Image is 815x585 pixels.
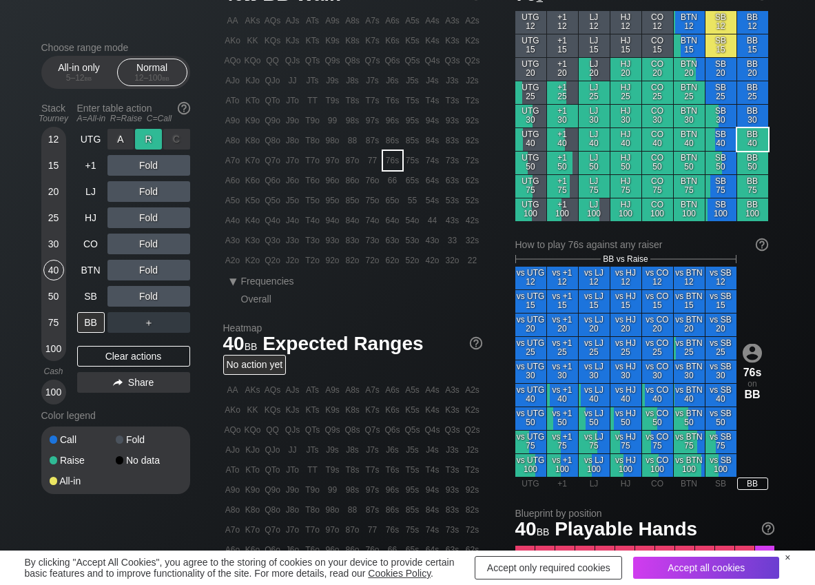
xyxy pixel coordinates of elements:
div: J7s [363,71,382,90]
div: K9o [243,111,262,130]
div: K3s [443,31,462,50]
div: Call [50,435,116,444]
div: 98s [343,111,362,130]
div: A9o [223,111,243,130]
div: UTG 50 [515,152,546,174]
div: +1 75 [547,175,578,198]
div: LJ 50 [579,152,610,174]
div: HJ 30 [610,105,641,127]
div: JTo [283,91,302,110]
div: HJ 15 [610,34,641,57]
div: 20 [43,181,64,202]
div: ATs [303,11,322,30]
div: 53s [443,191,462,210]
div: J4s [423,71,442,90]
div: BB 100 [737,198,768,221]
div: QTs [303,51,322,70]
div: BB 50 [737,152,768,174]
div: 85o [343,191,362,210]
div: UTG 75 [515,175,546,198]
div: K2o [243,251,262,270]
div: Q2s [463,51,482,70]
div: HJ 25 [610,81,641,104]
div: ATo [223,91,243,110]
div: 97o [323,151,342,170]
div: HJ 40 [610,128,641,151]
div: BTN 20 [674,58,705,81]
div: Q3o [263,231,282,250]
div: 62o [383,251,402,270]
div: 53o [403,231,422,250]
div: QJs [283,51,302,70]
div: 77 [363,151,382,170]
div: 82s [463,131,482,150]
div: HJ [77,207,105,228]
div: Fold [107,234,190,254]
div: KTs [303,31,322,50]
div: 95o [323,191,342,210]
div: AJo [223,71,243,90]
div: 96s [383,111,402,130]
div: T3o [303,231,322,250]
div: 87s [363,131,382,150]
div: 84s [423,131,442,150]
div: 64s [423,171,442,190]
div: BTN 12 [674,11,705,34]
div: TT [303,91,322,110]
div: KQs [263,31,282,50]
div: 74o [363,211,382,230]
div: AJs [283,11,302,30]
div: 75 [43,312,64,333]
div: 87o [343,151,362,170]
div: CO 12 [642,11,673,34]
div: SB 20 [705,58,736,81]
img: help.32db89a4.svg [176,101,192,116]
div: 63s [443,171,462,190]
div: 52o [403,251,422,270]
img: help.32db89a4.svg [761,521,776,536]
div: J4o [283,211,302,230]
div: 54o [403,211,422,230]
div: KTo [243,91,262,110]
div: K8o [243,131,262,150]
div: K4o [243,211,262,230]
div: A5o [223,191,243,210]
div: 94s [423,111,442,130]
div: AKo [223,31,243,50]
div: 76s [383,151,402,170]
div: J6o [283,171,302,190]
div: HJ 75 [610,175,641,198]
div: vs CO 12 [642,267,673,289]
div: K6o [243,171,262,190]
div: UTG 40 [515,128,546,151]
div: 94o [323,211,342,230]
div: BB 25 [737,81,768,104]
div: 96o [323,171,342,190]
div: Q6s [383,51,402,70]
div: vs +1 12 [547,267,578,289]
div: LJ 30 [579,105,610,127]
div: 75o [363,191,382,210]
div: 42o [423,251,442,270]
div: vs BTN 12 [674,267,705,289]
div: BB 75 [737,175,768,198]
div: 43o [423,231,442,250]
div: K9s [323,31,342,50]
div: K7o [243,151,262,170]
div: SB 100 [705,198,736,221]
div: BB 30 [737,105,768,127]
div: J5o [283,191,302,210]
div: 32o [443,251,462,270]
div: T9s [323,91,342,110]
div: J7o [283,151,302,170]
div: T7o [303,151,322,170]
div: J3o [283,231,302,250]
div: 30 [43,234,64,254]
div: UTG 12 [515,11,546,34]
div: CO [77,234,105,254]
div: 92o [323,251,342,270]
div: LJ 25 [579,81,610,104]
div: 52s [463,191,482,210]
div: HJ 20 [610,58,641,81]
div: K5s [403,31,422,50]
